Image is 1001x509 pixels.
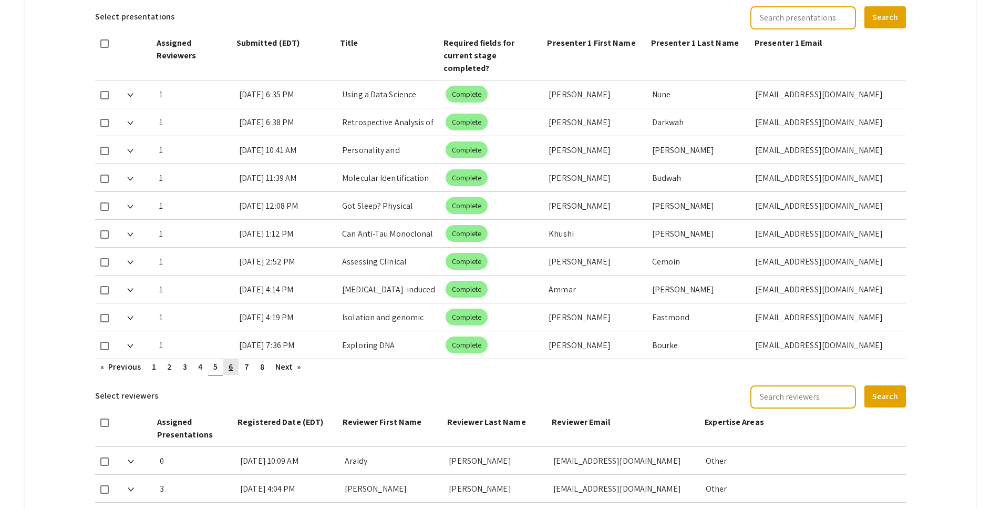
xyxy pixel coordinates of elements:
div: Araidy [345,447,441,474]
span: 1 [152,361,156,372]
span: 7 [244,361,249,372]
mat-chip: Complete [446,337,488,353]
div: [DATE] 4:14 PM [239,276,334,303]
span: Reviewer First Name [343,416,422,427]
div: [PERSON_NAME] [345,475,441,502]
div: [PERSON_NAME] [549,303,644,331]
div: Can Anti-Tau Monoclonal Antibodies (mAbs) Prevent Alzheimer's? [342,220,437,247]
span: Presenter 1 First Name [547,37,635,48]
div: [EMAIL_ADDRESS][DOMAIN_NAME] [755,192,897,219]
div: [DATE] 4:04 PM [240,475,336,502]
iframe: Chat [8,462,45,501]
span: Presenter 1 Email [755,37,822,48]
h6: Select presentations [95,5,174,28]
img: Expand arrow [128,460,134,464]
div: 0 [160,447,232,474]
mat-chip: Complete [446,169,488,186]
div: Nune [652,80,747,108]
span: Assigned Reviewers [157,37,197,61]
div: Budwah [652,164,747,191]
span: Assigned Presentations [157,416,213,440]
h6: Select reviewers [95,384,159,408]
img: Expand arrow [127,260,133,264]
div: [EMAIL_ADDRESS][DOMAIN_NAME] [755,136,897,164]
span: 8 [260,361,264,372]
div: Other [706,447,897,474]
img: Expand arrow [127,344,133,348]
div: [EMAIL_ADDRESS][DOMAIN_NAME] [755,276,897,303]
div: [EMAIL_ADDRESS][DOMAIN_NAME] [553,475,697,502]
div: [DATE] 6:38 PM [239,108,334,136]
div: 1 [159,108,230,136]
div: [DATE] 1:12 PM [239,220,334,247]
div: Khushi [549,220,644,247]
span: 6 [229,361,233,372]
div: [DATE] 4:19 PM [239,303,334,331]
span: Presenter 1 Last Name [651,37,739,48]
div: Isolation and genomic characterization of Agrobacterium phage Rivra and evaluation of the antibac... [342,303,437,331]
span: Registered Date (EDT) [238,416,323,427]
div: Darkwah [652,108,747,136]
div: [DATE] 7:36 PM [239,331,334,359]
div: [PERSON_NAME] [652,220,747,247]
img: Expand arrow [127,232,133,237]
mat-chip: Complete [446,281,488,298]
div: 1 [159,192,230,219]
div: 1 [159,80,230,108]
div: [MEDICAL_DATA]-induced [MEDICAL_DATA] Modulates Cellular Redox Homeostasis and Suppresses Cell Gr... [342,276,437,303]
div: Assessing Clinical Feasibility of Thermal Infrared Imaging for Monitoring Abdominal Skin Temperat... [342,248,437,275]
mat-chip: Complete [446,114,488,130]
div: [PERSON_NAME] [549,164,644,191]
div: [EMAIL_ADDRESS][DOMAIN_NAME] [755,164,897,191]
div: [DATE] 6:35 PM [239,80,334,108]
div: Other [706,475,897,502]
img: Expand arrow [127,121,133,125]
input: Search presentations [750,6,856,29]
a: Previous page [95,359,146,375]
div: Eastmond [652,303,747,331]
div: Molecular Identification of Potyviruses on Rosary Peas [342,164,437,191]
div: [EMAIL_ADDRESS][DOMAIN_NAME] [755,303,897,331]
div: [PERSON_NAME] [549,80,644,108]
div: [EMAIL_ADDRESS][DOMAIN_NAME] [755,331,897,359]
span: Expertise Areas [705,416,764,427]
mat-chip: Complete [446,141,488,158]
div: 1 [159,331,230,359]
div: 1 [159,220,230,247]
span: Required fields for current stage completed? [443,37,514,74]
img: Expand arrow [127,316,133,320]
div: [DATE] 12:08 PM [239,192,334,219]
span: Reviewer Last Name [447,416,526,427]
div: [EMAIL_ADDRESS][DOMAIN_NAME] [755,248,897,275]
div: [PERSON_NAME] [549,108,644,136]
img: Expand arrow [127,205,133,209]
div: 1 [159,248,230,275]
div: 3 [160,475,232,502]
mat-chip: Complete [446,86,488,103]
div: Bourke [652,331,747,359]
div: [EMAIL_ADDRESS][DOMAIN_NAME] [755,80,897,108]
span: 5 [213,361,218,372]
div: Ammar [549,276,644,303]
div: 1 [159,164,230,191]
div: [DATE] 11:39 AM [239,164,334,191]
div: [PERSON_NAME] [549,248,644,275]
span: 4 [198,361,202,372]
div: [DATE] 10:09 AM [240,447,336,474]
img: Expand arrow [127,177,133,181]
div: Retrospective Analysis of [MEDICAL_DATA] in [GEOGRAPHIC_DATA][US_STATE] Sub-ethnic [DEMOGRAPHIC_D... [342,108,437,136]
img: Expand arrow [127,93,133,97]
div: [PERSON_NAME] [549,331,644,359]
mat-chip: Complete [446,197,488,214]
div: [PERSON_NAME] [449,475,545,502]
span: 3 [183,361,187,372]
div: [EMAIL_ADDRESS][DOMAIN_NAME] [553,447,697,474]
input: Search reviewers [750,385,856,409]
mat-chip: Complete [446,253,488,270]
div: Personality and performance amongst athletes: a systematic reviewAuston Hsieh1, [PERSON_NAME] Som... [342,136,437,164]
div: 1 [159,303,230,331]
div: [EMAIL_ADDRESS][DOMAIN_NAME] [755,108,897,136]
div: [DATE] 10:41 AM [239,136,334,164]
div: [PERSON_NAME] [652,136,747,164]
div: [PERSON_NAME] [449,447,545,474]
